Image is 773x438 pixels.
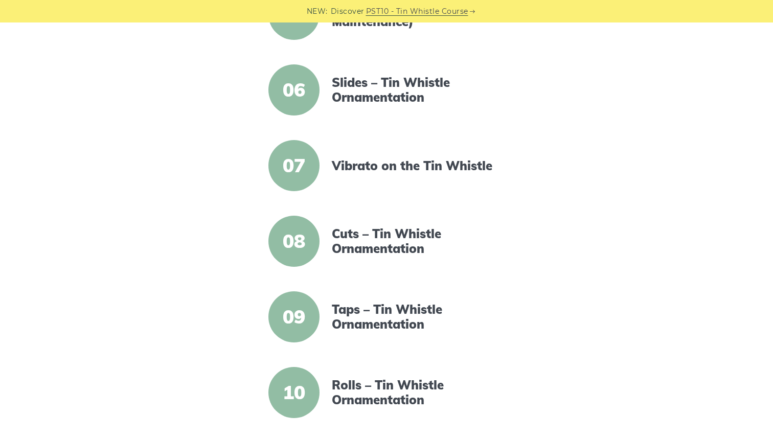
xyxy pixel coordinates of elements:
a: Rolls – Tin Whistle Ornamentation [332,378,508,407]
a: Vibrato on the Tin Whistle [332,158,508,173]
a: PST10 - Tin Whistle Course [366,6,468,17]
span: 06 [268,64,320,116]
a: Taps – Tin Whistle Ornamentation [332,302,508,332]
span: 10 [268,367,320,418]
span: 09 [268,291,320,342]
span: 08 [268,216,320,267]
span: 07 [268,140,320,191]
span: Discover [331,6,365,17]
span: NEW: [307,6,328,17]
a: Cuts – Tin Whistle Ornamentation [332,226,508,256]
a: Slides – Tin Whistle Ornamentation [332,75,508,105]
